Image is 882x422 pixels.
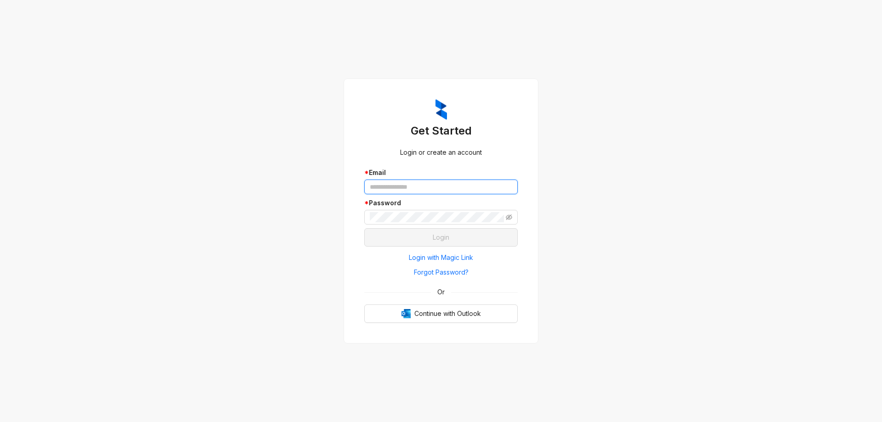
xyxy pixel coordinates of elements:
button: OutlookContinue with Outlook [364,304,518,323]
button: Login [364,228,518,247]
h3: Get Started [364,124,518,138]
img: ZumaIcon [435,99,447,120]
span: Or [431,287,451,297]
span: Forgot Password? [414,267,469,277]
div: Login or create an account [364,147,518,158]
button: Forgot Password? [364,265,518,280]
span: eye-invisible [506,214,512,220]
span: Continue with Outlook [414,309,481,319]
button: Login with Magic Link [364,250,518,265]
div: Password [364,198,518,208]
div: Email [364,168,518,178]
span: Login with Magic Link [409,253,473,263]
img: Outlook [401,309,411,318]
